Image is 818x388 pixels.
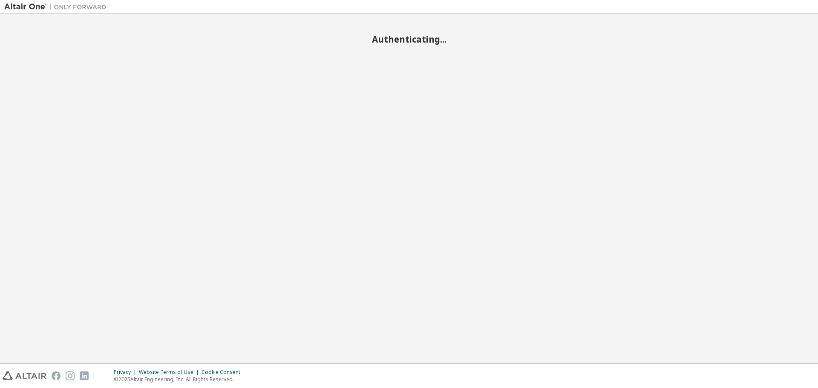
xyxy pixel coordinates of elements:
img: altair_logo.svg [3,371,46,380]
div: Website Terms of Use [139,369,202,376]
h2: Authenticating... [4,34,814,45]
img: linkedin.svg [80,371,89,380]
img: instagram.svg [66,371,75,380]
div: Cookie Consent [202,369,245,376]
img: facebook.svg [52,371,60,380]
div: Privacy [114,369,139,376]
p: © 2025 Altair Engineering, Inc. All Rights Reserved. [114,376,245,383]
img: Altair One [4,3,111,11]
